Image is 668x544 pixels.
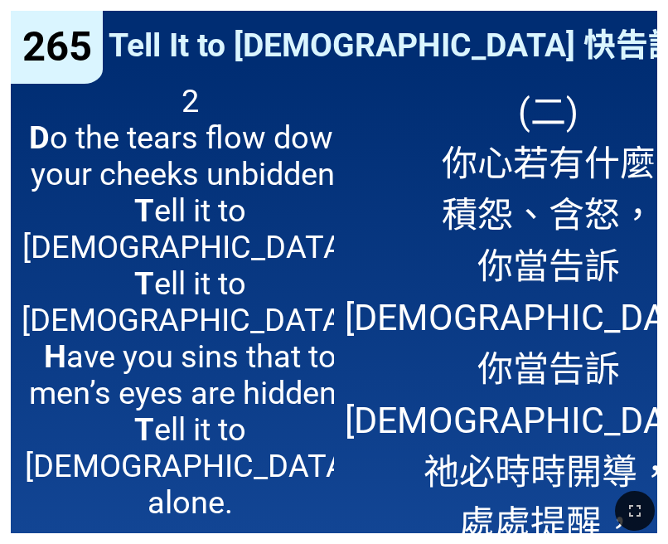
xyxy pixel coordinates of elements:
[44,338,66,375] b: H
[22,23,92,70] span: 265
[29,119,50,156] b: D
[22,83,358,521] span: 2 o the tears flow down your cheeks unbidden? ell it to [DEMOGRAPHIC_DATA], ell it to [DEMOGRAPHI...
[134,411,154,448] b: T
[134,265,154,302] b: T
[134,192,154,229] b: T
